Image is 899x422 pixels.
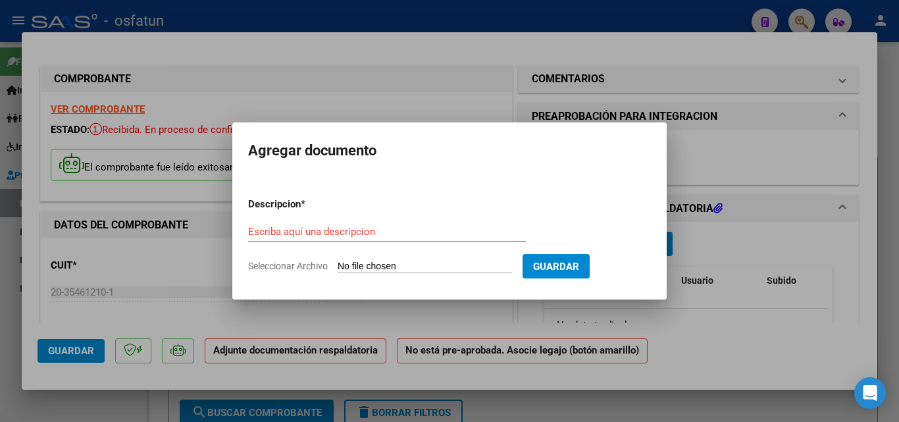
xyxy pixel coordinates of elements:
div: Open Intercom Messenger [854,377,886,409]
span: Guardar [533,261,579,273]
span: Seleccionar Archivo [248,261,328,271]
button: Guardar [523,254,590,278]
h2: Agregar documento [248,138,651,163]
p: Descripcion [248,197,369,212]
